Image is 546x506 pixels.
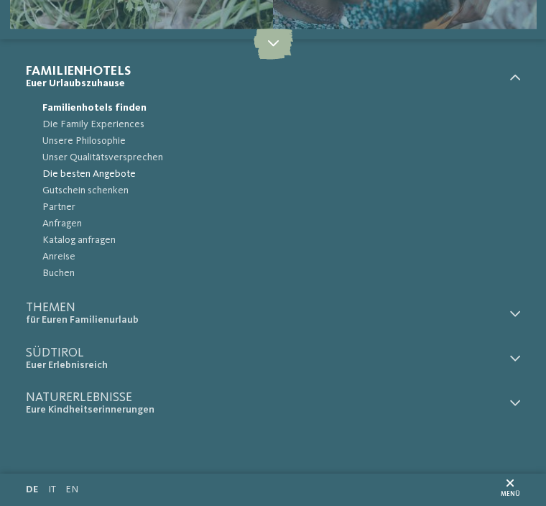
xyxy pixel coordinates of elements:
span: Die besten Angebote [42,166,520,183]
a: DE [26,484,38,494]
span: Partner [42,199,520,216]
a: Anfragen [26,216,520,232]
span: für Euren Familienurlaub [26,314,504,326]
a: Gutschein schenken [26,183,520,199]
a: IT [48,484,56,494]
a: EN [65,484,78,494]
a: Familienhotels Euer Urlaubszuhause [26,65,504,90]
span: Eure Kindheitserinnerungen [26,404,504,416]
span: Familienhotels [26,65,504,78]
span: Unsere Philosophie [42,133,520,149]
span: Anreise [42,249,520,265]
span: Naturerlebnisse [26,391,504,404]
span: Unser Qualitätsversprechen [42,149,520,166]
span: Euer Erlebnisreich [26,359,504,372]
a: Familienhotels finden [26,100,520,116]
span: Anfragen [42,216,520,232]
a: Südtirol Euer Erlebnisreich [26,346,504,372]
a: Unser Qualitätsversprechen [26,149,520,166]
span: Katalog anfragen [42,232,520,249]
a: Katalog anfragen [26,232,520,249]
a: Unsere Philosophie [26,133,520,149]
a: Themen für Euren Familienurlaub [26,301,504,326]
span: Themen [26,301,504,314]
span: Familienhotels finden [42,100,520,116]
span: Menü [501,491,520,497]
a: Die Family Experiences [26,116,520,133]
span: Die Family Experiences [42,116,520,133]
span: Südtirol [26,346,504,359]
span: Euer Urlaubszuhause [26,78,504,90]
a: Naturerlebnisse Eure Kindheitserinnerungen [26,391,504,416]
span: Buchen [42,265,520,282]
a: Buchen [26,265,520,282]
a: Die besten Angebote [26,166,520,183]
a: Partner [26,199,520,216]
span: Gutschein schenken [42,183,520,199]
a: Anreise [26,249,520,265]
